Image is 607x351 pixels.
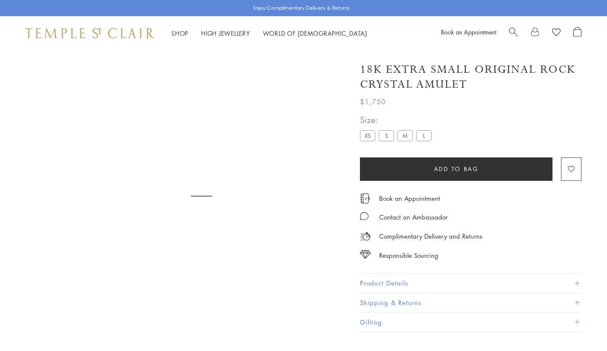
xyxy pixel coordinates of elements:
a: Search [509,27,518,40]
span: Add to bag [434,164,479,174]
button: Product Details [360,274,581,293]
img: icon_delivery.svg [360,231,371,242]
a: Book an Appointment [379,194,440,203]
a: Open Shopping Bag [573,27,581,40]
p: Complimentary Delivery and Returns [379,231,482,242]
button: Shipping & Returns [360,293,581,312]
div: Contact an Ambassador [379,212,448,223]
img: icon_sourcing.svg [360,250,371,259]
button: Gifting [360,313,581,332]
a: World of [DEMOGRAPHIC_DATA]World of [DEMOGRAPHIC_DATA] [263,29,367,37]
label: S [379,130,394,141]
img: icon_appointment.svg [360,194,370,203]
label: XS [360,130,375,141]
nav: Main navigation [171,28,367,39]
a: ShopShop [171,29,188,37]
p: Enjoy Complimentary Delivery & Returns [253,4,350,12]
h1: 18K Extra Small Original Rock Crystal Amulet [360,62,581,92]
div: Responsible Sourcing [379,250,438,261]
a: Book an Appointment [441,28,496,36]
button: Add to bag [360,157,552,181]
a: High JewelleryHigh Jewellery [201,29,250,37]
img: MessageIcon-01_2.svg [360,212,368,220]
span: Size: [360,113,435,127]
a: View Wishlist [552,27,561,40]
label: M [397,130,413,141]
span: $1,750 [360,96,386,107]
label: L [416,130,432,141]
img: Temple St. Clair [26,28,154,38]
